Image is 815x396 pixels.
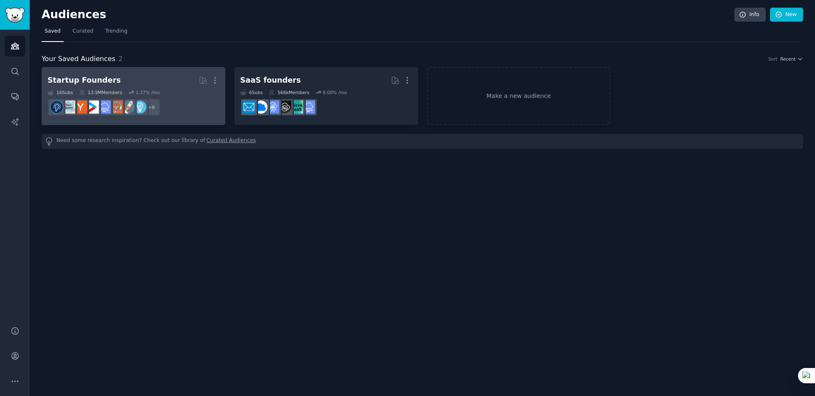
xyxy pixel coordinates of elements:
[323,89,347,95] div: 9.00 % /mo
[48,75,121,86] div: Startup Founders
[70,25,96,42] a: Curated
[121,100,135,114] img: startups
[110,100,123,114] img: EntrepreneurRideAlong
[102,25,130,42] a: Trending
[42,67,225,125] a: Startup Founders16Subs13.9MMembers1.37% /mo+8EntrepreneurstartupsEntrepreneurRideAlongSaaSstartup...
[770,8,803,22] a: New
[240,75,301,86] div: SaaS founders
[79,89,122,95] div: 13.9M Members
[427,67,611,125] a: Make a new audience
[266,100,279,114] img: SaaSSales
[143,98,160,116] div: + 8
[780,56,795,62] span: Recent
[734,8,766,22] a: Info
[254,100,267,114] img: B2BSaaS
[62,100,75,114] img: indiehackers
[5,8,25,22] img: GummySearch logo
[278,100,291,114] img: NoCodeSaaS
[234,67,418,125] a: SaaS founders6Subs566kMembers9.00% /moSaaSmicrosaasNoCodeSaaSSaaSSalesB2BSaaSSaaS_Email_Marketing
[290,100,303,114] img: microsaas
[98,100,111,114] img: SaaS
[50,100,63,114] img: Entrepreneurship
[780,56,803,62] button: Recent
[269,89,309,95] div: 566k Members
[105,28,127,35] span: Trending
[73,28,93,35] span: Curated
[42,8,734,22] h2: Audiences
[302,100,315,114] img: SaaS
[45,28,61,35] span: Saved
[133,100,146,114] img: Entrepreneur
[768,56,778,62] div: Sort
[207,137,256,146] a: Curated Audiences
[135,89,160,95] div: 1.37 % /mo
[242,100,256,114] img: SaaS_Email_Marketing
[86,100,99,114] img: startup
[74,100,87,114] img: ycombinator
[42,134,803,149] div: Need some research inspiration? Check out our library of
[42,54,115,64] span: Your Saved Audiences
[48,89,73,95] div: 16 Sub s
[240,89,263,95] div: 6 Sub s
[118,55,123,63] span: 2
[42,25,64,42] a: Saved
